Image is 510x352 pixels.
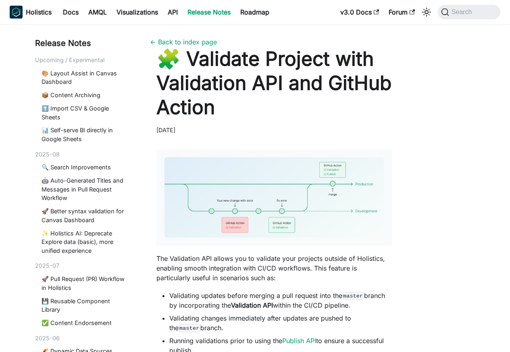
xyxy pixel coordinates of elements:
a: Release Notes [183,6,235,19]
a: ⬆️ Import CSV & Google Sheets [42,104,127,121]
a: 🎨 Layout Assist in Canvas Dashboard [42,69,127,86]
a: 🚀 Pull Request (PR) Workflow in Holistics [42,275,127,292]
a: ← Back to index page [150,38,217,46]
a: 📦 Content Archiving [42,91,127,100]
code: master [342,292,364,300]
a: Publish API [282,337,316,345]
code: master [179,324,200,332]
a: 🚀 Better syntax validation for Canvas Dashboard [42,207,127,224]
p: The Validation API allows you to validate your projects outside of Holistics, enabling smooth int... [156,254,392,283]
time: [DATE] [156,127,175,133]
h1: 🧩 Validate Project with Validation API and GitHub Action [156,47,392,119]
nav: Blog recent posts navigation [35,37,131,352]
a: AMQL [83,6,112,19]
button: Switch between dark and light mode (currently system mode) [420,6,433,19]
div: 2025-08 [35,150,131,159]
a: 🔍 Search Improvements [42,163,127,172]
img: Holistics [10,6,23,19]
a: Roadmap [235,6,274,19]
a: Forum [384,6,420,19]
a: ✨ Holistics AI: Deprecate Explore data (basic), more unified experience [42,229,127,255]
div: 2025-07 [35,261,131,270]
button: Search (Command+K) [438,5,500,19]
a: HolisticsHolisticsHolistics [10,6,52,19]
li: Validating changes immediately after updates are pushed to the branch. [169,313,392,333]
div: Upcoming / Experimental [35,56,131,65]
div: Release Notes [35,37,131,49]
li: Validating updates before merging a pull request into the branch by incorporating the within the ... [169,291,392,310]
a: ✅ Content Endorsement [42,319,127,327]
b: Holistics [26,7,52,17]
a: API [163,6,183,19]
a: 📊 Self-serve BI directly in Google Sheets [42,126,127,143]
strong: Validation API [231,301,273,309]
div: 2025-06 [35,334,131,343]
a: 💾 Reusable Component Library [42,297,127,314]
a: 🤖 Auto-Generated Titles and Messages in Pull Request Workflow [42,176,127,202]
a: v3.0 Docs [335,6,384,19]
a: Visualizations [112,6,163,19]
a: Docs [58,6,83,19]
span: Search [449,8,477,16]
